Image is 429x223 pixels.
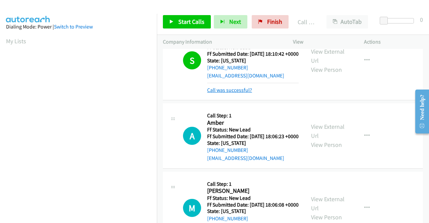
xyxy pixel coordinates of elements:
[207,64,248,71] a: [PHONE_NUMBER]
[364,38,423,46] p: Actions
[410,85,429,138] iframe: Resource Center
[54,23,93,30] a: Switch to Preview
[207,133,299,140] h5: Ff Submitted Date: [DATE] 18:06:23 +0000
[163,15,211,29] a: Start Calls
[207,195,299,202] h5: Ff Status: New Lead
[6,37,26,45] a: My Lists
[207,51,299,57] h5: Ff Submitted Date: [DATE] 18:10:42 +0000
[298,17,314,26] p: Call Completed
[420,15,423,24] div: 0
[183,199,201,217] h1: M
[207,208,299,215] h5: State: [US_STATE]
[6,23,151,31] div: Dialing Mode: Power |
[207,72,284,79] a: [EMAIL_ADDRESS][DOMAIN_NAME]
[183,51,201,69] h1: S
[311,141,342,149] a: View Person
[311,48,345,64] a: View External Url
[214,15,247,29] button: Next
[311,195,345,212] a: View External Url
[207,119,299,127] h2: Amber
[207,112,299,119] h5: Call Step: 1
[183,199,201,217] div: The call is yet to be attempted
[207,87,252,93] a: Call was successful?
[207,155,284,161] a: [EMAIL_ADDRESS][DOMAIN_NAME]
[207,215,248,222] a: [PHONE_NUMBER]
[207,202,299,208] h5: Ff Submitted Date: [DATE] 18:06:08 +0000
[229,18,241,25] span: Next
[293,38,352,46] p: View
[311,66,342,73] a: View Person
[163,38,281,46] p: Company Information
[267,18,282,25] span: Finish
[183,127,201,145] h1: A
[207,147,248,153] a: [PHONE_NUMBER]
[252,15,289,29] a: Finish
[178,18,204,25] span: Start Calls
[183,127,201,145] div: The call is yet to be attempted
[207,181,299,187] h5: Call Step: 1
[326,15,368,29] button: AutoTab
[207,126,299,133] h5: Ff Status: New Lead
[383,18,414,23] div: Delay between calls (in seconds)
[207,57,299,64] h5: State: [US_STATE]
[207,140,299,147] h5: State: [US_STATE]
[311,123,345,140] a: View External Url
[207,187,299,195] h2: [PERSON_NAME]
[311,213,342,221] a: View Person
